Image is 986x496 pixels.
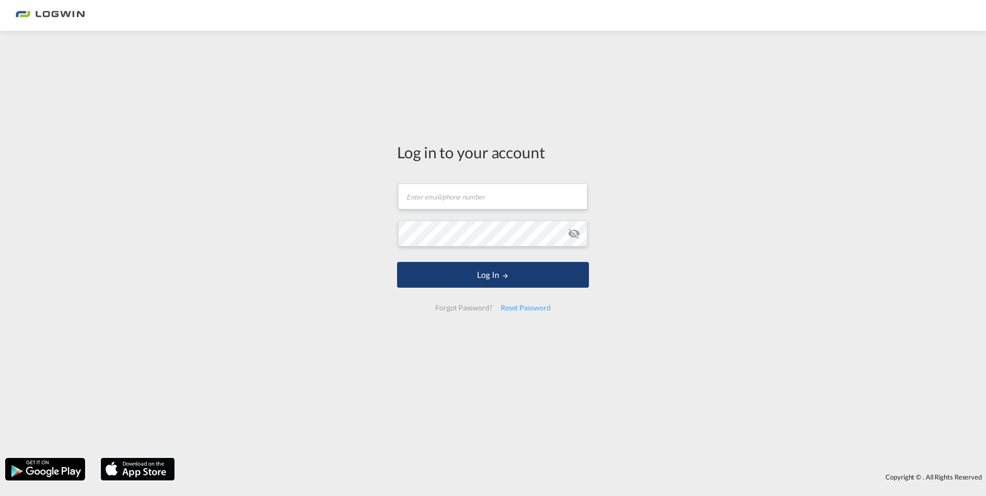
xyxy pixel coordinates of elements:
div: Copyright © . All Rights Reserved [180,468,986,486]
md-icon: icon-eye-off [568,227,580,240]
img: apple.png [100,457,176,482]
div: Log in to your account [397,141,589,163]
img: bc73a0e0d8c111efacd525e4c8ad7d32.png [15,4,85,27]
div: Forgot Password? [431,299,496,317]
img: google.png [4,457,86,482]
input: Enter email/phone number [398,184,587,209]
button: LOGIN [397,262,589,288]
div: Reset Password [497,299,555,317]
